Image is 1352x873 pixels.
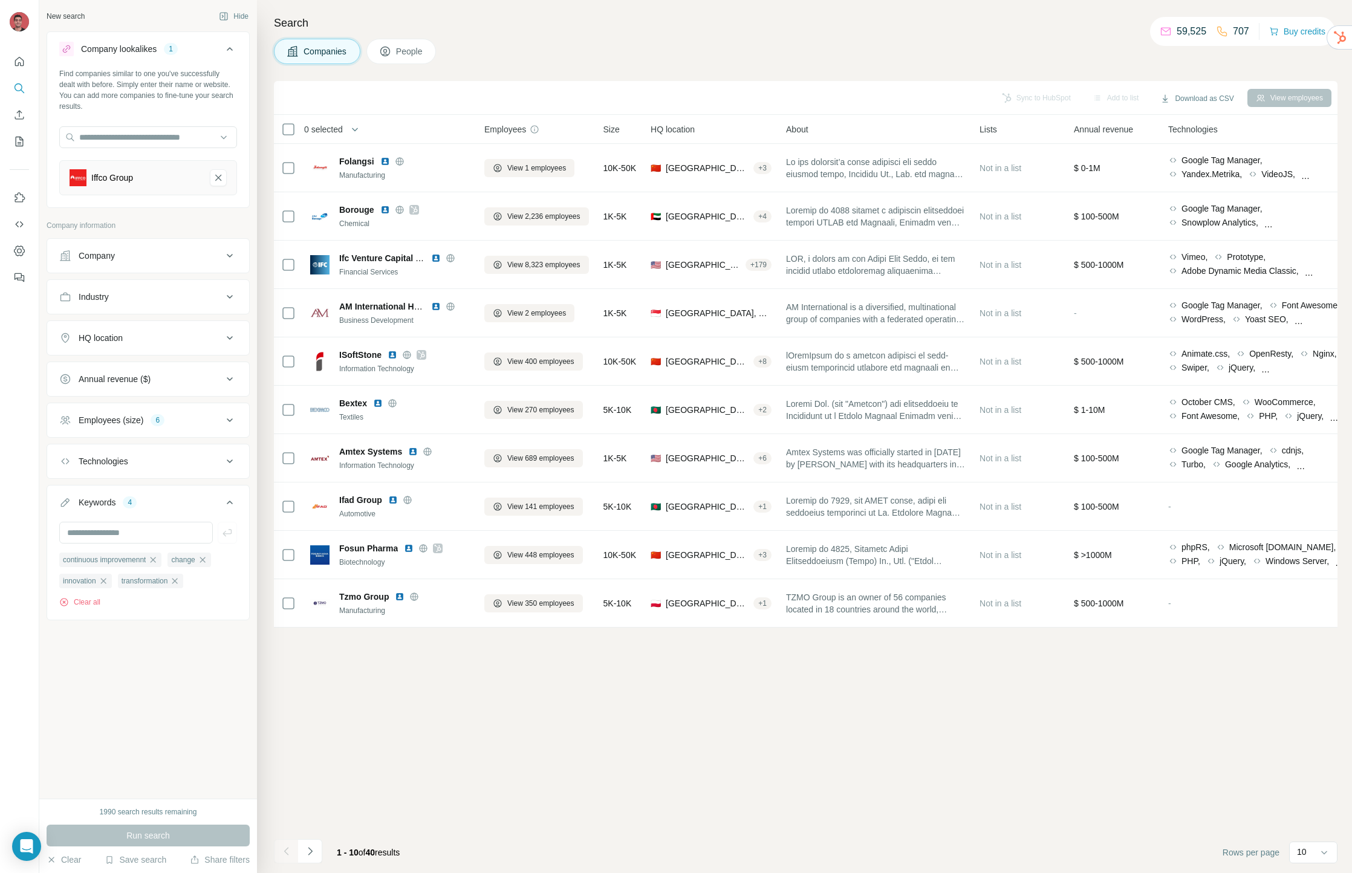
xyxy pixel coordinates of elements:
[1181,168,1242,180] span: Yandex.Metrika,
[666,307,772,319] span: [GEOGRAPHIC_DATA], Central
[404,544,414,553] img: LinkedIn logo
[603,597,632,609] span: 5K-10K
[210,7,257,25] button: Hide
[1181,251,1207,263] span: Vimeo,
[339,170,470,181] div: Manufacturing
[753,598,772,609] div: + 1
[786,495,965,519] span: Loremip do 7929, sit AMET conse, adipi eli seddoeius temporinci ut La. Etdolore Magna Aliq, eni a...
[339,605,470,616] div: Manufacturing
[395,592,405,602] img: LinkedIn logo
[47,34,249,68] button: Company lookalikes1
[484,304,574,322] button: View 2 employees
[339,446,402,458] span: Amtex Systems
[164,44,178,54] div: 1
[1269,23,1325,40] button: Buy credits
[339,508,470,519] div: Automotive
[339,397,367,409] span: Bextex
[651,452,661,464] span: 🇺🇸
[1181,458,1206,470] span: Turbo,
[79,455,128,467] div: Technologies
[507,550,574,560] span: View 448 employees
[980,502,1021,511] span: Not in a list
[1074,405,1105,415] span: $ 1-10M
[47,447,249,476] button: Technologies
[100,806,197,817] div: 1990 search results remaining
[603,501,632,513] span: 5K-10K
[1245,313,1289,325] span: Yoast SEO,
[304,123,343,135] span: 0 selected
[310,449,330,468] img: Logo of Amtex Systems
[666,210,749,222] span: [GEOGRAPHIC_DATA], [GEOGRAPHIC_DATA]
[47,11,85,22] div: New search
[1177,24,1206,39] p: 59,525
[651,404,661,416] span: 🇧🇩
[10,12,29,31] img: Avatar
[373,398,383,408] img: LinkedIn logo
[1255,396,1316,408] span: WooCommerce,
[1181,313,1226,325] span: WordPress,
[507,598,574,609] span: View 350 employees
[10,77,29,99] button: Search
[603,404,632,416] span: 5K-10K
[1074,502,1119,511] span: $ 100-500M
[10,213,29,235] button: Use Surfe API
[91,172,133,184] div: Iffco Group
[310,400,330,420] img: Logo of Bextex
[1297,846,1307,858] p: 10
[10,187,29,209] button: Use Surfe on LinkedIn
[1074,163,1100,173] span: $ 0-1M
[122,576,168,586] span: transformation
[484,498,583,516] button: View 141 employees
[1181,348,1230,360] span: Animate.css,
[1227,251,1266,263] span: Prototype,
[484,401,583,419] button: View 270 employees
[339,557,470,568] div: Biotechnology
[1181,299,1263,311] span: Google Tag Manager,
[1074,357,1124,366] span: $ 500-1000M
[603,259,627,271] span: 1K-5K
[753,356,772,367] div: + 8
[753,211,772,222] div: + 4
[484,159,574,177] button: View 1 employees
[151,415,164,426] div: 6
[651,355,661,368] span: 🇨🇳
[123,497,137,508] div: 4
[786,591,965,615] span: TZMO Group is an owner of 56 companies located in 18 countries around the world, employing over 8...
[339,218,470,229] div: Chemical
[1181,396,1235,408] span: October CMS,
[210,169,227,186] button: Iffco Group-remove-button
[1181,265,1299,277] span: Adobe Dynamic Media Classic,
[651,162,661,174] span: 🇨🇳
[310,207,330,226] img: Logo of Borouge
[1266,555,1329,567] span: Windows Server,
[507,453,574,464] span: View 689 employees
[1282,444,1304,456] span: cdnjs,
[431,253,441,263] img: LinkedIn logo
[339,349,382,361] span: ISoftStone
[753,453,772,464] div: + 6
[1074,212,1119,221] span: $ 100-500M
[47,365,249,394] button: Annual revenue ($)
[980,405,1021,415] span: Not in a list
[388,495,398,505] img: LinkedIn logo
[339,315,470,326] div: Business Development
[1225,458,1290,470] span: Google Analytics,
[980,453,1021,463] span: Not in a list
[337,848,359,857] span: 1 - 10
[507,163,566,174] span: View 1 employees
[1152,89,1242,108] button: Download as CSV
[666,501,749,513] span: [GEOGRAPHIC_DATA], Dhaka Division
[980,260,1021,270] span: Not in a list
[507,404,574,415] span: View 270 employees
[12,832,41,861] div: Open Intercom Messenger
[507,259,580,270] span: View 8,323 employees
[1074,599,1124,608] span: $ 500-1000M
[651,123,695,135] span: HQ location
[304,45,348,57] span: Companies
[603,123,620,135] span: Size
[1181,444,1263,456] span: Google Tag Manager,
[753,550,772,560] div: + 3
[79,373,151,385] div: Annual revenue ($)
[603,162,636,174] span: 10K-50K
[1229,541,1336,553] span: Microsoft [DOMAIN_NAME],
